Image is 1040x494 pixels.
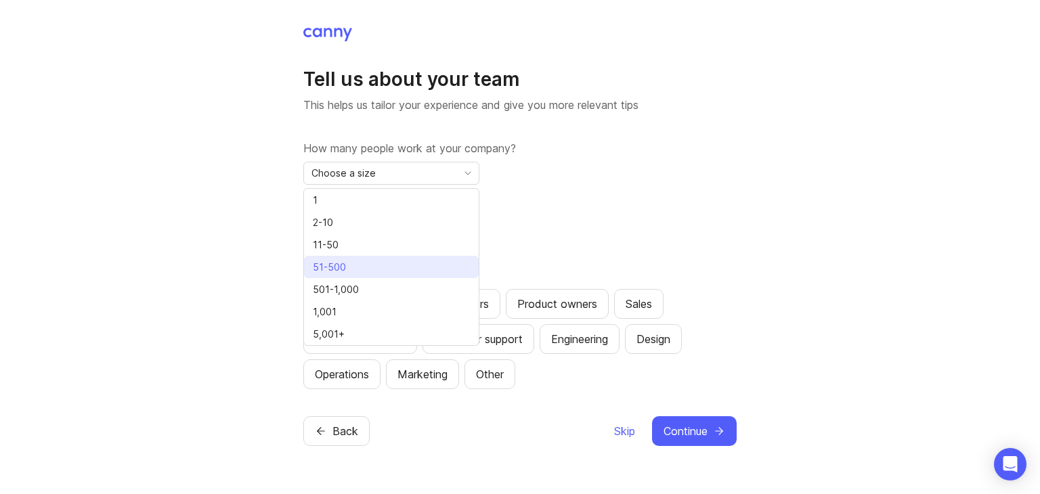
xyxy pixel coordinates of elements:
[457,168,479,179] svg: toggle icon
[386,359,459,389] button: Marketing
[397,366,448,382] div: Marketing
[464,359,515,389] button: Other
[551,331,608,347] div: Engineering
[613,416,636,446] button: Skip
[303,267,737,284] label: Which teams will be using Canny?
[315,366,369,382] div: Operations
[311,166,376,181] span: Choose a size
[476,366,504,382] div: Other
[313,215,333,230] span: 2-10
[313,238,339,252] span: 11-50
[303,162,479,185] div: toggle menu
[625,324,682,354] button: Design
[303,97,737,113] p: This helps us tailor your experience and give you more relevant tips
[313,305,337,319] span: 1,001
[303,204,737,220] label: What is your role?
[313,327,345,342] span: 5,001+
[517,296,597,312] div: Product owners
[614,289,664,319] button: Sales
[313,282,359,297] span: 501-1,000
[303,140,737,156] label: How many people work at your company?
[303,28,352,41] img: Canny Home
[332,423,358,439] span: Back
[313,260,346,275] span: 51-500
[614,423,635,439] span: Skip
[313,193,318,208] span: 1
[636,331,670,347] div: Design
[626,296,652,312] div: Sales
[303,67,737,91] h1: Tell us about your team
[303,416,370,446] button: Back
[994,448,1026,480] div: Open Intercom Messenger
[540,324,620,354] button: Engineering
[303,359,381,389] button: Operations
[652,416,737,446] button: Continue
[506,289,609,319] button: Product owners
[664,423,708,439] span: Continue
